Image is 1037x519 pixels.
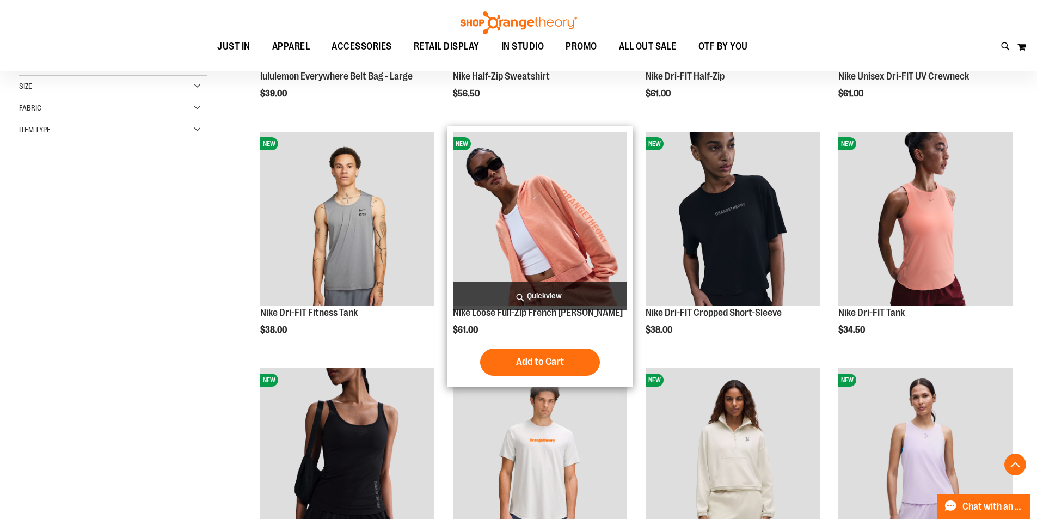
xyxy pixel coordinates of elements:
span: IN STUDIO [501,34,544,59]
span: $38.00 [646,325,674,335]
span: Size [19,82,32,90]
span: NEW [838,374,856,387]
a: Nike Dri-FIT Half-Zip [646,71,725,82]
img: Nike Dri-FIT Cropped Short-Sleeve [646,132,820,306]
span: NEW [838,137,856,150]
span: OTF BY YOU [698,34,748,59]
a: Quickview [453,282,627,310]
img: Nike Dri-FIT Tank [838,132,1013,306]
span: $38.00 [260,325,289,335]
img: Nike Loose Full-Zip French Terry Hoodie [453,132,627,306]
span: NEW [453,137,471,150]
a: Nike Dri-FIT Cropped Short-Sleeve [646,307,782,318]
span: $61.00 [646,89,672,99]
span: $61.00 [453,325,480,335]
a: Nike Dri-FIT TankNEW [838,132,1013,308]
span: Fabric [19,103,41,112]
a: Nike Loose Full-Zip French Terry HoodieNEW [453,132,627,308]
span: ALL OUT SALE [619,34,677,59]
span: $61.00 [838,89,865,99]
a: Nike Dri-FIT Fitness TankNEW [260,132,434,308]
button: Back To Top [1004,454,1026,475]
button: Chat with an Expert [937,494,1031,519]
span: $39.00 [260,89,289,99]
a: Nike Dri-FIT Cropped Short-SleeveNEW [646,132,820,308]
span: $34.50 [838,325,867,335]
span: NEW [260,137,278,150]
div: product [447,126,633,387]
a: Nike Unisex Dri-FIT UV Crewneck [838,71,969,82]
span: JUST IN [217,34,250,59]
button: Add to Cart [480,349,600,376]
a: Nike Half-Zip Sweatshirt [453,71,550,82]
span: NEW [646,137,664,150]
span: PROMO [566,34,597,59]
a: Nike Dri-FIT Tank [838,307,905,318]
span: Item Type [19,125,51,134]
span: ACCESSORIES [332,34,392,59]
div: product [833,126,1018,363]
img: Nike Dri-FIT Fitness Tank [260,132,434,306]
span: Chat with an Expert [962,502,1024,512]
a: Nike Loose Full-Zip French [PERSON_NAME] [453,307,623,318]
span: Add to Cart [516,356,564,368]
span: $56.50 [453,89,481,99]
span: APPAREL [272,34,310,59]
a: lululemon Everywhere Belt Bag - Large [260,71,413,82]
div: product [640,126,825,363]
div: product [255,126,440,363]
img: Shop Orangetheory [459,11,579,34]
span: NEW [260,374,278,387]
span: NEW [646,374,664,387]
span: RETAIL DISPLAY [414,34,480,59]
a: Nike Dri-FIT Fitness Tank [260,307,358,318]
